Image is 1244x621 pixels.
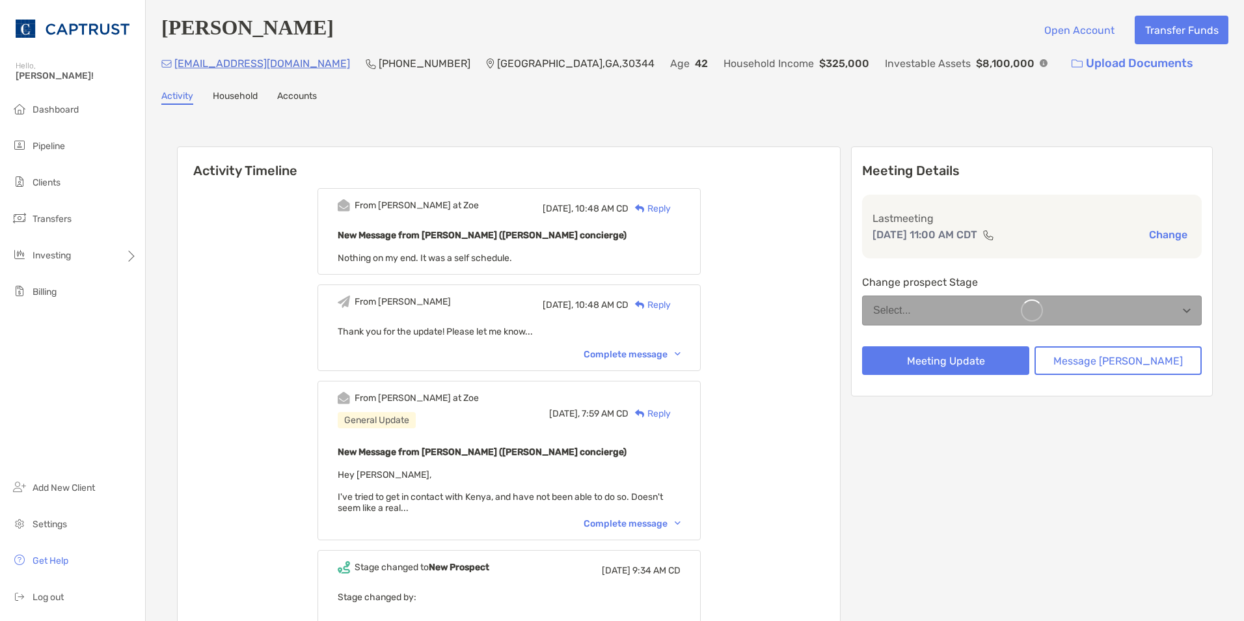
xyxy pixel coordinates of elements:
b: New Prospect [429,562,489,573]
img: logout icon [12,588,27,604]
span: [DATE] [602,565,630,576]
img: pipeline icon [12,137,27,153]
img: Reply icon [635,204,645,213]
b: New Message from [PERSON_NAME] ([PERSON_NAME] concierge) [338,447,627,458]
span: 9:34 AM CD [632,565,681,576]
p: Meeting Details [862,163,1202,179]
img: Phone Icon [366,59,376,69]
a: Upload Documents [1063,49,1202,77]
img: Reply icon [635,409,645,418]
span: Nothing on my end. It was a self schedule. [338,253,512,264]
span: Investing [33,250,71,261]
a: Household [213,90,258,105]
img: dashboard icon [12,101,27,117]
div: Reply [629,202,671,215]
button: Change [1145,228,1191,241]
p: Household Income [723,55,814,72]
p: Change prospect Stage [862,274,1202,290]
p: Age [670,55,690,72]
button: Transfer Funds [1135,16,1228,44]
img: billing icon [12,283,27,299]
p: Stage changed by: [338,589,681,605]
span: 10:48 AM CD [575,203,629,214]
span: Clients [33,177,61,188]
p: Thank you for the update! Please let me know... [338,324,681,340]
span: Hey [PERSON_NAME], I've tried to get in contact with Kenya, and have not been able to do so. Does... [338,469,663,514]
span: Add New Client [33,482,95,493]
img: Event icon [338,392,350,404]
img: transfers icon [12,210,27,226]
img: communication type [982,230,994,240]
div: From [PERSON_NAME] [355,296,451,307]
img: Event icon [338,296,350,308]
div: From [PERSON_NAME] at Zoe [355,200,479,211]
button: Meeting Update [862,346,1029,375]
span: Dashboard [33,104,79,115]
div: Stage changed to [355,562,489,573]
span: Billing [33,286,57,297]
img: Info Icon [1040,59,1048,67]
img: settings icon [12,516,27,531]
div: Complete message [584,518,681,529]
span: [DATE], [543,299,573,310]
p: [PHONE_NUMBER] [379,55,470,72]
div: General Update [338,412,416,428]
b: New Message from [PERSON_NAME] ([PERSON_NAME] concierge) [338,230,627,241]
span: Pipeline [33,141,65,152]
img: add_new_client icon [12,479,27,495]
h6: Activity Timeline [178,147,840,178]
p: Last meeting [872,210,1191,227]
span: 10:48 AM CD [575,299,629,310]
span: [DATE], [549,408,580,419]
img: get-help icon [12,552,27,568]
span: Settings [33,519,67,530]
h4: [PERSON_NAME] [161,16,334,44]
img: Event icon [338,199,350,212]
img: Event icon [338,561,350,573]
button: Message [PERSON_NAME] [1034,346,1202,375]
a: Accounts [277,90,317,105]
img: clients icon [12,174,27,189]
p: [EMAIL_ADDRESS][DOMAIN_NAME] [174,55,350,72]
span: [PERSON_NAME]! [16,70,137,81]
span: Log out [33,592,64,603]
img: Location Icon [486,59,494,69]
p: Investable Assets [885,55,971,72]
span: Get Help [33,555,68,566]
div: Reply [629,298,671,312]
p: 42 [695,55,708,72]
button: Open Account [1034,16,1124,44]
p: $325,000 [819,55,869,72]
span: 7:59 AM CD [582,408,629,419]
img: Email Icon [161,60,172,68]
a: Activity [161,90,193,105]
span: Transfers [33,214,72,225]
img: button icon [1072,59,1083,68]
p: [DATE] 11:00 AM CDT [872,227,977,243]
div: Complete message [584,349,681,360]
p: [GEOGRAPHIC_DATA] , GA , 30344 [497,55,655,72]
img: Chevron icon [675,352,681,356]
img: Reply icon [635,301,645,309]
span: [DATE], [543,203,573,214]
div: From [PERSON_NAME] at Zoe [355,393,479,404]
img: Chevron icon [675,521,681,525]
img: CAPTRUST Logo [16,5,129,52]
p: $8,100,000 [976,55,1034,72]
div: Reply [629,407,671,421]
img: investing icon [12,247,27,262]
